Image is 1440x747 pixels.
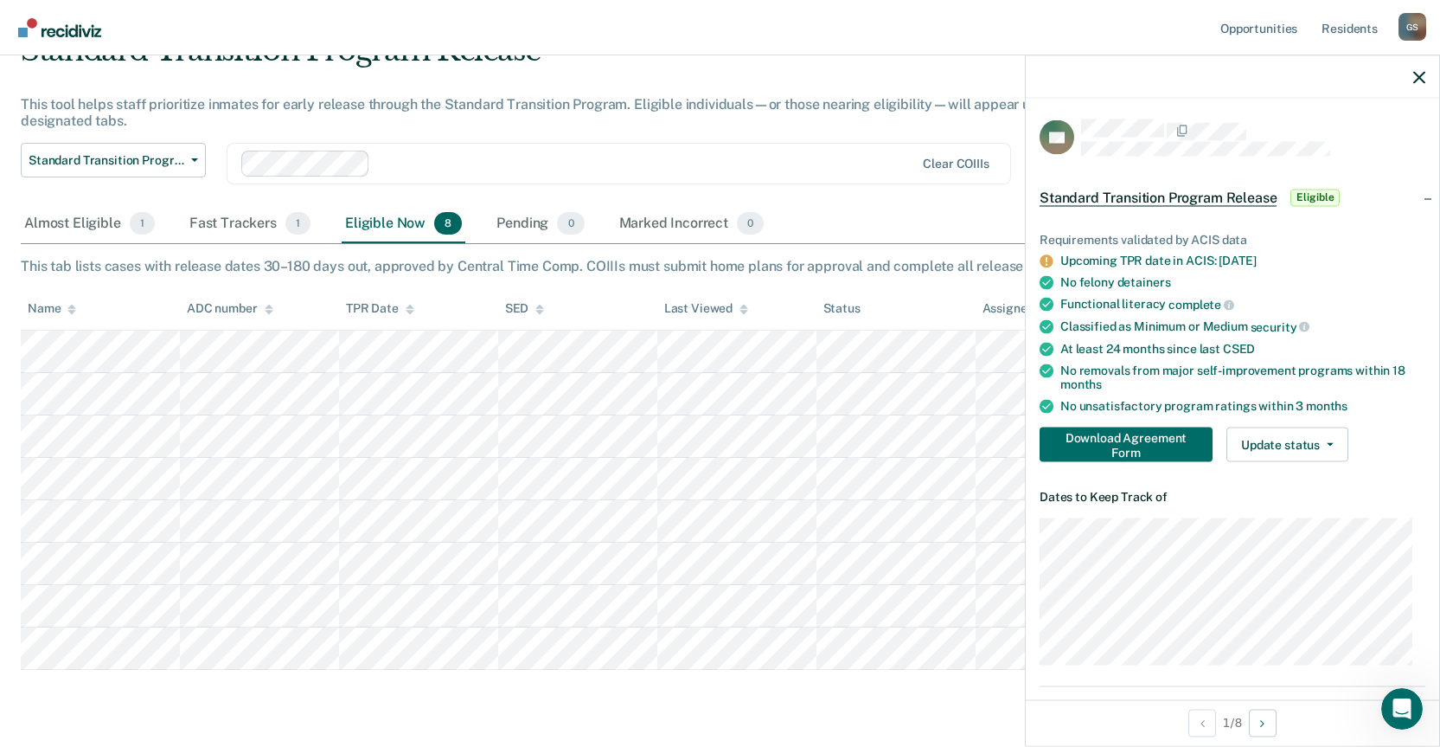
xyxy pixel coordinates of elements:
button: Download Agreement Form [1040,428,1213,462]
button: Next Opportunity [1249,709,1277,737]
div: At least 24 months since last [1060,341,1425,356]
div: TPR Date [346,301,414,316]
span: Eligible [1290,189,1340,206]
a: Navigate to form link [1040,428,1219,462]
div: Marked Incorrect [616,205,768,243]
span: 8 [434,212,462,235]
div: Functional literacy [1060,297,1425,312]
span: Standard Transition Program Release [1040,189,1277,206]
button: Update status [1226,428,1348,462]
div: Assigned to [982,301,1064,316]
span: 1 [285,212,310,235]
div: Last Viewed [664,301,748,316]
div: 1 / 8 [1026,699,1439,745]
span: detainers [1117,275,1171,289]
button: Previous Opportunity [1188,709,1216,737]
div: Clear COIIIs [923,157,989,171]
div: This tab lists cases with release dates 30–180 days out, approved by Central Time Comp. COIIIs mu... [21,258,1419,274]
div: No unsatisfactory program ratings within 3 [1060,399,1425,414]
div: Almost Eligible [21,205,158,243]
div: No removals from major self-improvement programs within 18 [1060,363,1425,392]
div: Status [823,301,861,316]
span: months [1306,399,1347,413]
span: complete [1168,298,1234,312]
dt: Dates to Keep Track of [1040,490,1425,505]
div: Upcoming TPR date in ACIS: [DATE] [1060,254,1425,268]
img: Recidiviz [18,18,101,37]
button: Profile dropdown button [1398,13,1426,41]
div: Name [28,301,76,316]
div: G S [1398,13,1426,41]
span: 0 [737,212,764,235]
span: Standard Transition Program Release [29,153,184,168]
div: Standard Transition Program ReleaseEligible [1026,170,1439,225]
div: Fast Trackers [186,205,314,243]
div: Standard Transition Program Release [21,33,1101,82]
div: Pending [493,205,587,243]
iframe: Intercom live chat [1381,688,1423,730]
div: Eligible Now [342,205,465,243]
div: No felony [1060,275,1425,290]
div: ADC number [187,301,273,316]
span: 0 [557,212,584,235]
div: Classified as Minimum or Medium [1060,319,1425,334]
span: security [1251,319,1310,333]
span: CSED [1223,341,1255,355]
div: SED [505,301,545,316]
div: Requirements validated by ACIS data [1040,232,1425,247]
span: 1 [130,212,155,235]
span: months [1060,377,1102,391]
div: This tool helps staff prioritize inmates for early release through the Standard Transition Progra... [21,96,1101,129]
